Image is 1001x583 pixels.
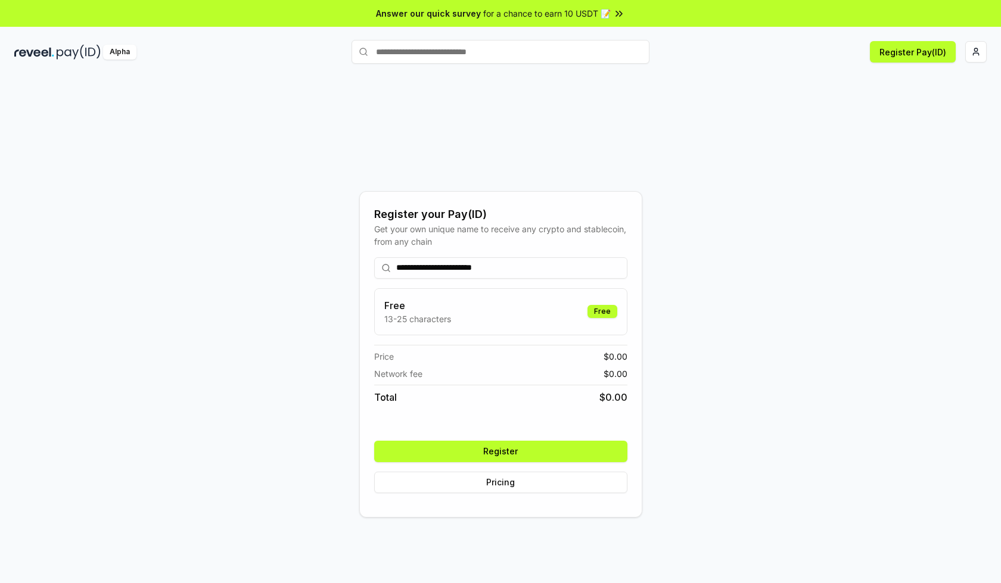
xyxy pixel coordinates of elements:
span: for a chance to earn 10 USDT 📝 [483,7,611,20]
div: Register your Pay(ID) [374,206,627,223]
button: Pricing [374,472,627,493]
span: Price [374,350,394,363]
button: Register Pay(ID) [870,41,956,63]
div: Alpha [103,45,136,60]
p: 13-25 characters [384,313,451,325]
span: $ 0.00 [604,350,627,363]
span: Answer our quick survey [376,7,481,20]
h3: Free [384,298,451,313]
button: Register [374,441,627,462]
span: $ 0.00 [604,367,627,380]
div: Free [587,305,617,318]
span: Total [374,390,397,404]
img: reveel_dark [14,45,54,60]
img: pay_id [57,45,101,60]
span: Network fee [374,367,422,380]
span: $ 0.00 [599,390,627,404]
div: Get your own unique name to receive any crypto and stablecoin, from any chain [374,223,627,248]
